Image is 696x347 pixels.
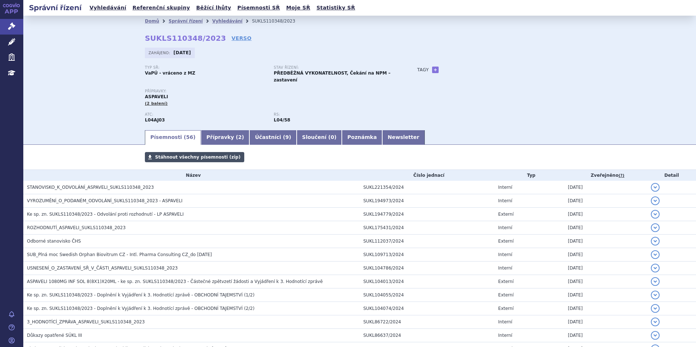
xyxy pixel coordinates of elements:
button: detail [651,237,660,246]
td: SUKL112037/2024 [360,235,495,248]
a: Správní řízení [169,19,203,24]
span: Zahájeno: [149,50,171,56]
abbr: (?) [618,173,624,178]
span: Ke sp. zn. SUKLS110348/2023 - Doplnění k Vyjádření k 3. Hodnotící zprávě - OBCHODNÍ TAJEMSTVÍ (1/2) [27,292,254,298]
span: Interní [498,225,513,230]
td: [DATE] [564,262,647,275]
a: Běžící lhůty [194,3,233,13]
span: Interní [498,319,513,324]
button: detail [651,291,660,299]
td: [DATE] [564,248,647,262]
td: SUKL175431/2024 [360,221,495,235]
a: Statistiky SŘ [314,3,357,13]
th: Typ [495,170,565,181]
button: detail [651,277,660,286]
strong: PŘEDBĚŽNÁ VYKONATELNOST, Čekání na NPM – zastavení [274,71,391,82]
td: SUKL194779/2024 [360,208,495,221]
td: [DATE] [564,329,647,342]
a: Poznámka [342,130,382,145]
a: Písemnosti SŘ [235,3,282,13]
p: Přípravky: [145,89,403,93]
td: [DATE] [564,181,647,194]
a: + [432,67,439,73]
td: SUKL109713/2024 [360,248,495,262]
td: SUKL104055/2024 [360,288,495,302]
button: detail [651,183,660,192]
td: [DATE] [564,288,647,302]
span: 56 [186,134,193,140]
span: ASPAVELI 1080MG INF SOL 8(8X1)X20ML - ke sp. zn. SUKLS110348/2023 - Částečné zpětvzetí žádosti a ... [27,279,323,284]
td: SUKL194973/2024 [360,194,495,208]
td: [DATE] [564,208,647,221]
span: Interní [498,266,513,271]
a: Písemnosti (56) [145,130,201,145]
button: detail [651,210,660,219]
button: detail [651,223,660,232]
span: Interní [498,198,513,203]
span: Externí [498,306,514,311]
span: STANOVISKO_K_ODVOLÁNÍ_ASPAVELI_SUKLS110348_2023 [27,185,154,190]
th: Název [23,170,360,181]
span: Externí [498,279,514,284]
th: Detail [647,170,696,181]
span: Ke sp. zn. SUKLS110348/2023 - Doplnění k Vyjádření k 3. Hodnotící zprávě - OBCHODNÍ TAJEMSTVÍ (2/2) [27,306,254,311]
button: detail [651,264,660,272]
td: [DATE] [564,315,647,329]
td: SUKL104786/2024 [360,262,495,275]
li: SUKLS110348/2023 [252,16,305,27]
span: Ke sp. zn. SUKLS110348/2023 - Odvolání proti rozhodnutí - LP ASPAVELI [27,212,183,217]
strong: [DATE] [174,50,191,55]
td: [DATE] [564,221,647,235]
a: Účastníci (9) [249,130,296,145]
a: Vyhledávání [212,19,242,24]
td: [DATE] [564,194,647,208]
a: Stáhnout všechny písemnosti (zip) [145,152,244,162]
h2: Správní řízení [23,3,87,13]
strong: VaPÚ - vráceno z MZ [145,71,195,76]
span: Stáhnout všechny písemnosti (zip) [155,155,241,160]
button: detail [651,250,660,259]
strong: pegcetakoplan [274,117,290,123]
td: SUKL104074/2024 [360,302,495,315]
p: ATC: [145,112,266,117]
a: Sloučení (0) [297,130,342,145]
span: VYROZUMĚNÍ_O_PODANÉM_ODVOLÁNÍ_SUKLS110348_2023 - ASPAVELI [27,198,182,203]
p: Stav řízení: [274,65,395,70]
p: Typ SŘ: [145,65,266,70]
button: detail [651,304,660,313]
button: detail [651,196,660,205]
th: Číslo jednací [360,170,495,181]
button: detail [651,318,660,326]
td: SUKL86637/2024 [360,329,495,342]
span: USNESENÍ_O_ZASTAVENÍ_SŘ_V_ČÁSTI_ASPAVELI_SUKLS110348_2023 [27,266,178,271]
td: SUKL86722/2024 [360,315,495,329]
th: Zveřejněno [564,170,647,181]
span: Externí [498,212,514,217]
a: VERSO [232,35,252,42]
td: SUKL104013/2024 [360,275,495,288]
span: Interní [498,333,513,338]
span: 2 [238,134,242,140]
span: Interní [498,185,513,190]
span: Externí [498,239,514,244]
span: 3_HODNOTÍCÍ_ZPRÁVA_ASPAVELI_SUKLS110348_2023 [27,319,145,324]
span: (2 balení) [145,101,168,106]
span: Externí [498,292,514,298]
span: ROZHODNUTÍ_ASPAVELI_SUKLS110348_2023 [27,225,126,230]
span: 9 [285,134,289,140]
a: Newsletter [382,130,425,145]
button: detail [651,331,660,340]
span: ASPAVELI [145,94,168,99]
span: SUB_Plná moc Swedish Orphan Biovitrum CZ - Intl. Pharma Consulting CZ_do 10.04.2026 [27,252,212,257]
span: 0 [331,134,334,140]
span: Důkazy opatřené SÚKL III [27,333,82,338]
td: [DATE] [564,302,647,315]
span: Interní [498,252,513,257]
a: Referenční skupiny [130,3,192,13]
a: Moje SŘ [284,3,312,13]
a: Domů [145,19,159,24]
span: Odborné stanovisko ČHS [27,239,81,244]
p: RS: [274,112,395,117]
td: [DATE] [564,235,647,248]
td: [DATE] [564,275,647,288]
